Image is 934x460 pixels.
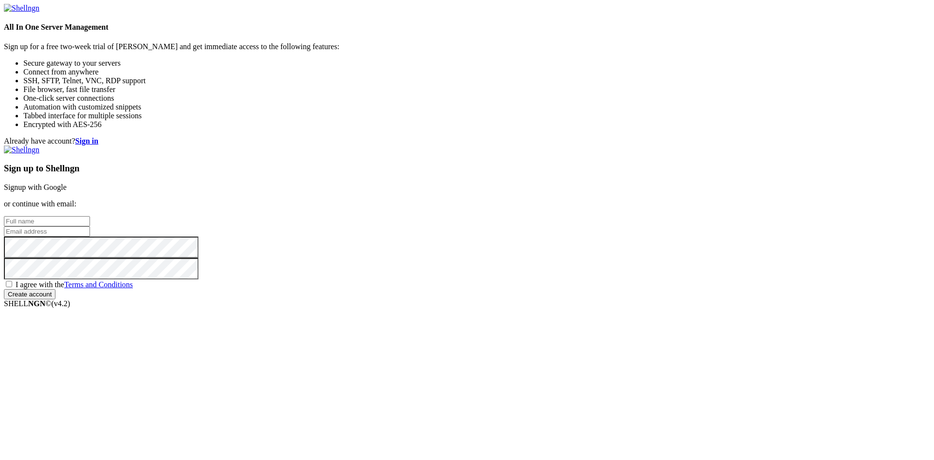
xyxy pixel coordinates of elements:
[4,23,930,32] h4: All In One Server Management
[4,183,67,191] a: Signup with Google
[52,299,71,308] span: 4.2.0
[23,111,930,120] li: Tabbed interface for multiple sessions
[4,226,90,237] input: Email address
[23,120,930,129] li: Encrypted with AES-256
[23,76,930,85] li: SSH, SFTP, Telnet, VNC, RDP support
[4,299,70,308] span: SHELL ©
[23,103,930,111] li: Automation with customized snippets
[23,68,930,76] li: Connect from anywhere
[4,146,39,154] img: Shellngn
[4,137,930,146] div: Already have account?
[23,94,930,103] li: One-click server connections
[23,85,930,94] li: File browser, fast file transfer
[4,289,55,299] input: Create account
[16,280,133,289] span: I agree with the
[4,200,930,208] p: or continue with email:
[4,216,90,226] input: Full name
[75,137,99,145] a: Sign in
[4,42,930,51] p: Sign up for a free two-week trial of [PERSON_NAME] and get immediate access to the following feat...
[64,280,133,289] a: Terms and Conditions
[6,281,12,287] input: I agree with theTerms and Conditions
[4,4,39,13] img: Shellngn
[23,59,930,68] li: Secure gateway to your servers
[4,163,930,174] h3: Sign up to Shellngn
[28,299,46,308] b: NGN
